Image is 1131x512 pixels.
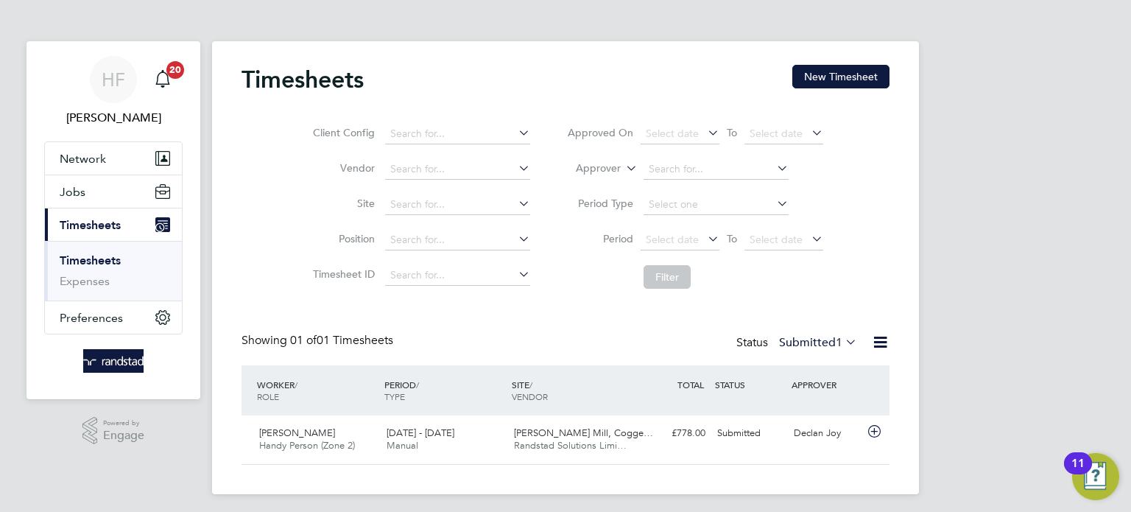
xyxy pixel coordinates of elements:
div: APPROVER [788,371,864,398]
span: 20 [166,61,184,79]
input: Search for... [385,194,530,215]
nav: Main navigation [27,41,200,399]
span: Randstad Solutions Limi… [514,439,627,452]
button: Filter [644,265,691,289]
span: Manual [387,439,418,452]
span: To [722,229,741,248]
span: HF [102,70,125,89]
label: Position [309,232,375,245]
a: Go to home page [44,349,183,373]
div: Timesheets [45,241,182,301]
a: Expenses [60,274,110,288]
input: Search for... [385,159,530,180]
span: [PERSON_NAME] [259,427,335,439]
span: Engage [103,429,144,442]
span: Powered by [103,417,144,429]
div: Submitted [711,421,788,446]
img: randstad-logo-retina.png [83,349,144,373]
span: TYPE [384,390,405,402]
h2: Timesheets [242,65,364,94]
label: Client Config [309,126,375,139]
div: PERIOD [381,371,508,410]
label: Vendor [309,161,375,175]
label: Period Type [567,197,633,210]
span: Timesheets [60,218,121,232]
a: 20 [148,56,177,103]
span: Select date [750,233,803,246]
span: Select date [750,127,803,140]
div: WORKER [253,371,381,410]
span: 1 [836,335,842,350]
a: HF[PERSON_NAME] [44,56,183,127]
div: Declan Joy [788,421,864,446]
span: [PERSON_NAME] Mill, Cogge… [514,427,653,439]
div: £778.00 [635,421,711,446]
div: Showing [242,333,396,348]
span: Jobs [60,185,85,199]
span: To [722,123,741,142]
button: Network [45,142,182,175]
label: Timesheet ID [309,267,375,281]
a: Powered byEngage [82,417,145,445]
span: Preferences [60,311,123,325]
span: / [416,379,419,390]
input: Search for... [644,159,789,180]
input: Search for... [385,265,530,286]
label: Submitted [779,335,857,350]
button: Preferences [45,301,182,334]
span: Select date [646,233,699,246]
div: STATUS [711,371,788,398]
span: 01 of [290,333,317,348]
span: TOTAL [677,379,704,390]
a: Timesheets [60,253,121,267]
input: Select one [644,194,789,215]
button: Open Resource Center, 11 new notifications [1072,453,1119,500]
label: Period [567,232,633,245]
div: Status [736,333,860,354]
span: ROLE [257,390,279,402]
div: SITE [508,371,635,410]
div: 11 [1071,463,1085,483]
label: Approver [554,161,621,176]
span: Handy Person (Zone 2) [259,439,355,452]
span: VENDOR [512,390,548,402]
button: Timesheets [45,208,182,241]
span: Select date [646,127,699,140]
label: Site [309,197,375,210]
input: Search for... [385,230,530,250]
button: New Timesheet [792,65,889,88]
span: [DATE] - [DATE] [387,427,454,439]
span: Network [60,152,106,166]
input: Search for... [385,124,530,144]
span: 01 Timesheets [290,333,393,348]
button: Jobs [45,175,182,208]
span: Hollie Furby [44,109,183,127]
span: / [529,379,532,390]
label: Approved On [567,126,633,139]
span: / [295,379,297,390]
